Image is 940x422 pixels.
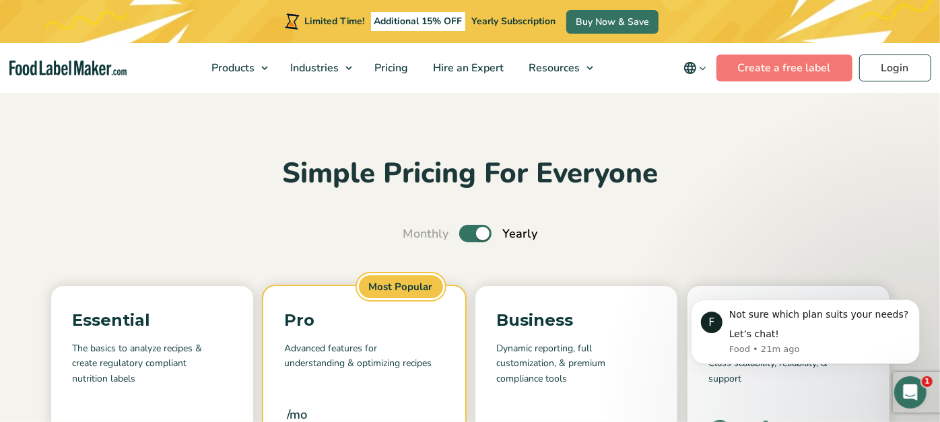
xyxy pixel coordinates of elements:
[471,15,556,28] span: Yearly Subscription
[922,376,933,387] span: 1
[285,308,444,333] p: Pro
[208,61,257,75] span: Products
[73,341,232,386] p: The basics to analyze recipes & create regulatory compliant nutrition labels
[279,43,360,93] a: Industries
[502,225,537,243] span: Yearly
[459,225,492,242] label: Toggle
[200,43,275,93] a: Products
[357,273,445,301] span: Most Popular
[422,43,514,93] a: Hire an Expert
[371,12,466,31] span: Additional 15% OFF
[363,43,418,93] a: Pricing
[497,341,656,386] p: Dynamic reporting, full customization, & premium compliance tools
[430,61,506,75] span: Hire an Expert
[671,279,940,386] iframe: Intercom notifications message
[73,308,232,333] p: Essential
[287,61,341,75] span: Industries
[304,15,365,28] span: Limited Time!
[525,61,582,75] span: Resources
[517,43,601,93] a: Resources
[371,61,410,75] span: Pricing
[403,225,448,243] span: Monthly
[859,55,931,81] a: Login
[566,10,659,34] a: Buy Now & Save
[716,55,852,81] a: Create a free label
[10,155,930,192] h2: Simple Pricing For Everyone
[285,341,444,372] p: Advanced features for understanding & optimizing recipes
[497,308,656,333] p: Business
[894,376,927,409] iframe: Intercom live chat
